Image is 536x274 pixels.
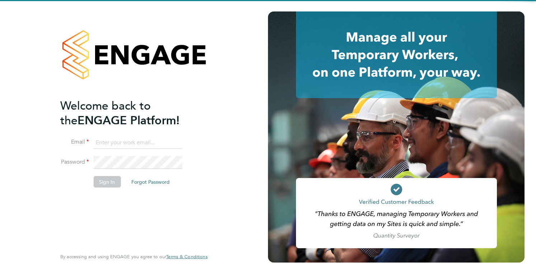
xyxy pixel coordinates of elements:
[60,254,207,260] span: By accessing and using ENGAGE you agree to our
[93,176,121,188] button: Sign In
[60,158,89,166] label: Password
[166,254,207,260] a: Terms & Conditions
[60,138,89,146] label: Email
[126,176,175,188] button: Forgot Password
[60,98,151,127] span: Welcome back to the
[60,98,200,128] h2: ENGAGE Platform!
[93,136,182,149] input: Enter your work email...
